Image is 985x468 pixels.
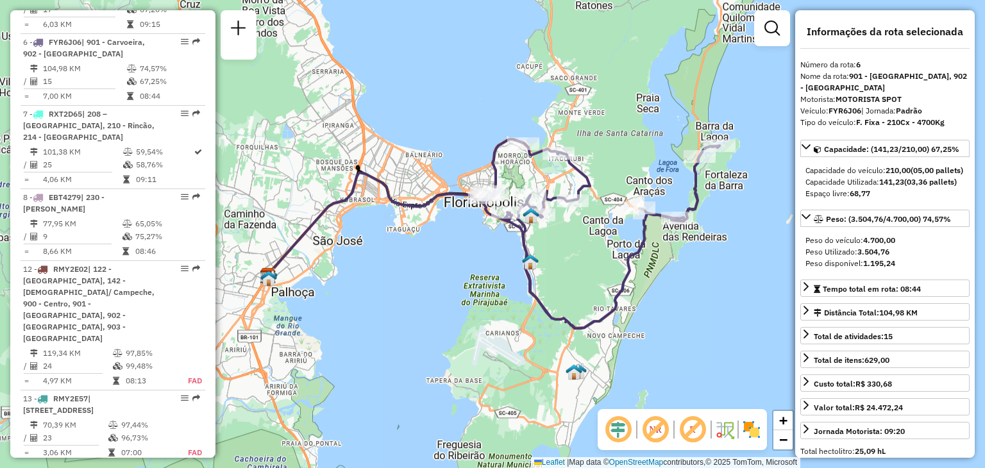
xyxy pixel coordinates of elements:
td: / [23,360,29,372]
td: 8,66 KM [42,245,122,258]
i: Total de Atividades [30,434,38,442]
i: Rota otimizada [194,148,202,156]
span: Capacidade: (141,23/210,00) 67,25% [824,144,959,154]
span: Exibir NR [640,414,671,445]
span: 7 - [23,109,155,142]
td: 96,73% [121,431,174,444]
td: 75,27% [135,230,199,243]
td: 74,57% [139,62,200,75]
span: Exibir rótulo [677,414,708,445]
span: | Jornada: [861,106,922,115]
em: Rota exportada [192,38,200,46]
a: OpenStreetMap [609,458,664,467]
span: RXT2D65 [49,109,82,119]
i: % de utilização do peso [122,220,132,228]
em: Rota exportada [192,110,200,117]
a: Exibir filtros [759,15,785,41]
div: Peso: (3.504,76/4.700,00) 74,57% [800,230,970,274]
i: Distância Total [30,65,38,72]
div: Distância Total: [814,307,918,319]
td: 67,25% [139,75,200,88]
i: % de utilização da cubagem [123,161,133,169]
i: Tempo total em rota [123,176,130,183]
strong: 629,00 [864,355,889,365]
td: = [23,245,29,258]
i: Tempo total em rota [127,92,133,100]
td: 99,48% [125,360,175,372]
span: | [567,458,569,467]
img: 712 UDC Full Palhoça [260,270,277,287]
em: Rota exportada [192,265,200,272]
i: Distância Total [30,148,38,156]
span: FYR6J06 [49,37,81,47]
a: Peso: (3.504,76/4.700,00) 74,57% [800,210,970,227]
span: Total de atividades: [814,331,893,341]
td: 59,54% [135,146,193,158]
strong: 6 [856,60,861,69]
span: Ocultar deslocamento [603,414,634,445]
img: Fluxo de ruas [714,419,735,440]
span: Peso do veículo: [805,235,895,245]
td: 119,34 KM [42,347,112,360]
a: Tempo total em rota: 08:44 [800,280,970,297]
span: 6 - [23,37,145,58]
div: Capacidade do veículo: [805,165,964,176]
td: 7,00 KM [42,90,126,103]
i: Tempo total em rota [113,377,119,385]
div: Valor total: [814,402,903,414]
td: 3,06 KM [42,446,108,459]
td: 58,76% [135,158,193,171]
span: Peso: (3.504,76/4.700,00) 74,57% [826,214,951,224]
img: CDD Florianópolis [260,267,276,284]
span: Tempo total em rota: 08:44 [823,284,921,294]
span: 104,98 KM [879,308,918,317]
i: Total de Atividades [30,78,38,85]
span: | 230 - [PERSON_NAME] [23,192,105,213]
td: 65,05% [135,217,199,230]
i: Distância Total [30,421,38,429]
strong: 68,77 [850,188,870,198]
td: 97,85% [125,347,175,360]
div: Motorista: [800,94,970,105]
strong: MOTORISTA SPOT [836,94,902,104]
td: 09:15 [139,18,200,31]
div: Peso disponível: [805,258,964,269]
em: Opções [181,38,189,46]
div: Nome da rota: [800,71,970,94]
span: | 901 - Carvoeira, 902 - [GEOGRAPHIC_DATA] [23,37,145,58]
a: Custo total:R$ 330,68 [800,374,970,392]
em: Opções [181,394,189,402]
a: Capacidade: (141,23/210,00) 67,25% [800,140,970,157]
div: Número da rota: [800,59,970,71]
em: Rota exportada [192,193,200,201]
strong: 210,00 [886,165,911,175]
strong: 15 [884,331,893,341]
td: FAD [175,374,203,387]
i: % de utilização do peso [108,421,118,429]
div: Tipo do veículo: [800,117,970,128]
strong: 901 - [GEOGRAPHIC_DATA], 902 - [GEOGRAPHIC_DATA] [800,71,967,92]
i: % de utilização do peso [113,349,122,357]
strong: Padrão [896,106,922,115]
i: Distância Total [30,349,38,357]
td: = [23,90,29,103]
strong: 3.504,76 [857,247,889,256]
strong: (05,00 pallets) [911,165,963,175]
div: Map data © contributors,© 2025 TomTom, Microsoft [531,457,800,468]
td: / [23,158,29,171]
td: 15 [42,75,126,88]
td: 104,98 KM [42,62,126,75]
a: Total de itens:629,00 [800,351,970,368]
span: + [779,412,787,428]
img: Ilha Centro [523,207,539,224]
td: 23 [42,431,108,444]
i: Tempo total em rota [108,449,115,456]
span: 13 - [23,394,94,415]
td: 25 [42,158,122,171]
td: = [23,18,29,31]
i: Total de Atividades [30,161,38,169]
span: 12 - [23,264,155,343]
strong: F. Fixa - 210Cx - 4700Kg [856,117,945,127]
td: FAD [174,446,203,459]
td: 9 [42,230,122,243]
